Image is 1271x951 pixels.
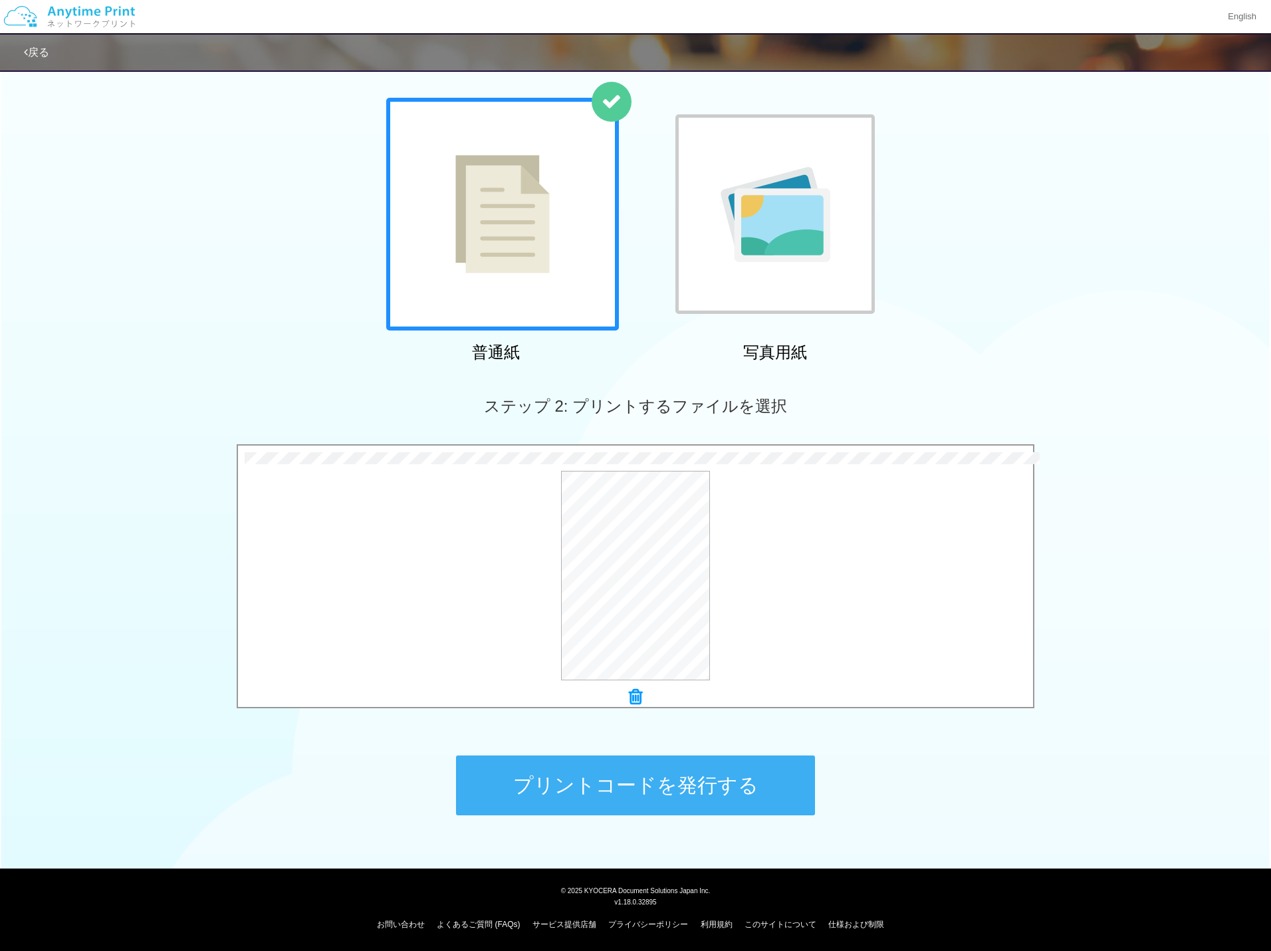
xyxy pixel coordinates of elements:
span: v1.18.0.32895 [614,898,656,906]
a: このサイトについて [745,920,816,929]
span: © 2025 KYOCERA Document Solutions Japan Inc. [561,886,711,894]
h2: 写真用紙 [659,344,891,361]
button: プリントコードを発行する [456,755,815,815]
a: 戻る [24,47,49,58]
a: お問い合わせ [377,920,425,929]
img: plain-paper.png [455,155,550,273]
a: 利用規約 [701,920,733,929]
a: 仕様および制限 [828,920,884,929]
span: ステップ 2: プリントするファイルを選択 [484,397,787,415]
a: サービス提供店舗 [532,920,596,929]
h2: 普通紙 [380,344,612,361]
img: photo-paper.png [721,167,830,262]
a: プライバシーポリシー [608,920,688,929]
a: よくあるご質問 (FAQs) [437,920,520,929]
